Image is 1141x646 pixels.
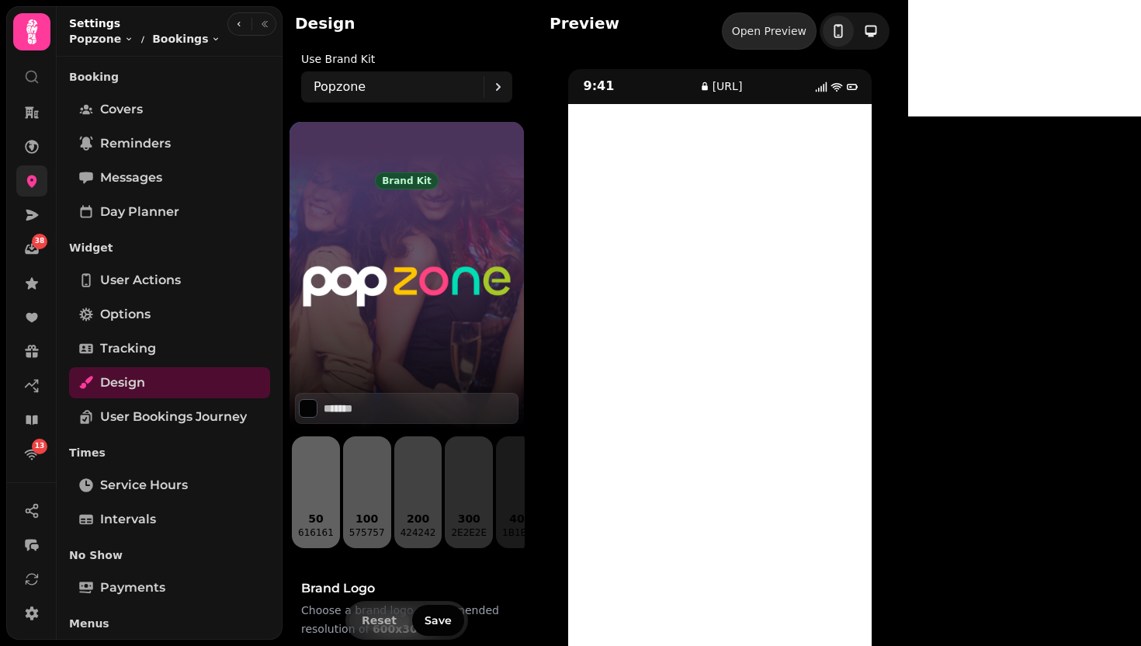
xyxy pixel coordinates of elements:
[16,439,47,470] a: 13
[349,610,409,630] button: Reset
[295,12,355,34] h2: Design
[69,572,270,603] a: Payments
[16,234,47,265] a: 38
[362,615,397,626] span: Reset
[496,436,546,548] button: 4001b1b1b
[502,511,539,526] p: 400
[301,579,512,598] h3: Brand logo
[69,610,270,637] p: Menus
[451,526,487,539] p: 2e2e2e
[35,441,45,452] span: 13
[349,511,385,526] p: 100
[425,615,452,626] span: Save
[732,23,806,39] div: Open Preview
[343,436,391,548] button: 100575757
[299,399,317,418] button: Select color
[445,436,493,548] button: 3002e2e2e
[349,526,385,539] p: 575757
[451,511,487,526] p: 300
[289,189,525,384] img: aHR0cHM6Ly9maWxlcy5zdGFtcGVkZS5haS84YWVkYzEzYy1jYTViLTExZWUtOTYzZS0wYTU4YTlmZWFjMDIvbWVkaWEvY2NlN...
[823,16,854,47] button: toggle-phone
[412,605,464,636] button: Save
[713,78,743,94] p: [URL]
[35,236,45,247] span: 38
[301,53,375,65] label: Use Brand Kit
[502,526,539,539] p: 1b1b1b
[375,172,439,189] div: Brand kit
[401,526,436,539] p: 424242
[292,436,340,548] button: 50616161
[394,436,442,548] button: 200424242
[314,78,366,96] p: Popzone
[550,12,619,50] h2: Preview
[584,77,663,96] p: 9:41
[401,511,436,526] p: 200
[855,16,886,47] button: toggle-phone
[298,526,334,539] p: 616161
[295,393,518,424] div: Select color
[722,12,817,50] a: Open Preview
[298,511,334,526] p: 50
[100,578,165,597] span: Payments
